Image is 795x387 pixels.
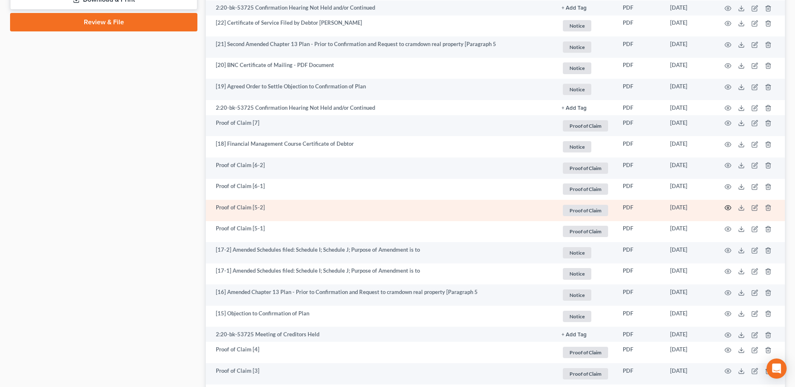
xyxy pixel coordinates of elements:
[206,15,555,37] td: [22] Certificate of Service Filed by Debtor [PERSON_NAME]
[562,5,587,11] button: + Add Tag
[206,179,555,200] td: Proof of Claim [6-1]
[616,221,663,243] td: PDF
[563,120,608,132] span: Proof of Claim
[663,157,715,179] td: [DATE]
[616,284,663,306] td: PDF
[562,246,609,260] a: Notice
[767,359,787,379] div: Open Intercom Messenger
[663,342,715,363] td: [DATE]
[562,288,609,302] a: Notice
[616,306,663,327] td: PDF
[563,62,591,74] span: Notice
[562,182,609,196] a: Proof of Claim
[563,205,608,216] span: Proof of Claim
[206,200,555,221] td: Proof of Claim [5-2]
[563,141,591,152] span: Notice
[206,327,555,342] td: 2:20-bk-53725 Meeting of Creditors Held
[663,136,715,157] td: [DATE]
[663,327,715,342] td: [DATE]
[616,200,663,221] td: PDF
[663,179,715,200] td: [DATE]
[562,204,609,217] a: Proof of Claim
[206,363,555,384] td: Proof of Claim [3]
[663,263,715,285] td: [DATE]
[562,367,609,381] a: Proof of Claim
[663,100,715,115] td: [DATE]
[562,61,609,75] a: Notice
[663,221,715,243] td: [DATE]
[562,267,609,281] a: Notice
[206,100,555,115] td: 2:20-bk-53725 Confirmation Hearing Not Held and/or Continued
[563,368,608,379] span: Proof of Claim
[663,363,715,384] td: [DATE]
[563,268,591,279] span: Notice
[206,58,555,79] td: [20] BNC Certificate of Mailing - PDF Document
[206,0,555,15] td: 2:20-bk-53725 Confirmation Hearing Not Held and/or Continued
[616,36,663,58] td: PDF
[206,342,555,363] td: Proof of Claim [4]
[663,58,715,79] td: [DATE]
[563,247,591,258] span: Notice
[563,226,608,237] span: Proof of Claim
[562,332,587,338] button: + Add Tag
[616,58,663,79] td: PDF
[563,20,591,31] span: Notice
[562,83,609,96] a: Notice
[663,0,715,15] td: [DATE]
[616,100,663,115] td: PDF
[206,306,555,327] td: [15] Objection to Confirmation of Plan
[616,263,663,285] td: PDF
[616,157,663,179] td: PDF
[563,163,608,174] span: Proof of Claim
[562,310,609,323] a: Notice
[206,242,555,263] td: [17-2] Amended Schedules filed: Schedule I; Schedule J; Purpose of Amendment is to
[663,115,715,137] td: [DATE]
[562,346,609,359] a: Proof of Claim
[206,36,555,58] td: [21] Second Amended Chapter 13 Plan - Prior to Confirmation and Request to cramdown real property...
[206,136,555,157] td: [18] Financial Management Course Certificate of Debtor
[562,104,609,112] a: + Add Tag
[663,79,715,100] td: [DATE]
[663,242,715,263] td: [DATE]
[563,84,591,95] span: Notice
[562,40,609,54] a: Notice
[562,140,609,154] a: Notice
[206,284,555,306] td: [16] Amended Chapter 13 Plan - Prior to Confirmation and Request to cramdown real property [Parag...
[562,4,609,12] a: + Add Tag
[616,342,663,363] td: PDF
[663,306,715,327] td: [DATE]
[616,179,663,200] td: PDF
[663,200,715,221] td: [DATE]
[616,363,663,384] td: PDF
[206,115,555,137] td: Proof of Claim [7]
[562,330,609,338] a: + Add Tag
[663,36,715,58] td: [DATE]
[663,284,715,306] td: [DATE]
[563,311,591,322] span: Notice
[563,41,591,53] span: Notice
[616,15,663,37] td: PDF
[562,119,609,133] a: Proof of Claim
[562,224,609,238] a: Proof of Claim
[562,161,609,175] a: Proof of Claim
[663,15,715,37] td: [DATE]
[10,13,197,31] a: Review & File
[616,327,663,342] td: PDF
[206,263,555,285] td: [17-1] Amended Schedules filed: Schedule I; Schedule J; Purpose of Amendment is to
[616,79,663,100] td: PDF
[206,157,555,179] td: Proof of Claim [6-2]
[616,0,663,15] td: PDF
[562,19,609,33] a: Notice
[563,289,591,301] span: Notice
[616,242,663,263] td: PDF
[616,136,663,157] td: PDF
[616,115,663,137] td: PDF
[562,106,587,111] button: + Add Tag
[563,347,608,358] span: Proof of Claim
[563,183,608,195] span: Proof of Claim
[206,221,555,243] td: Proof of Claim [5-1]
[206,79,555,100] td: [19] Agreed Order to Settle Objection to Confirmation of Plan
